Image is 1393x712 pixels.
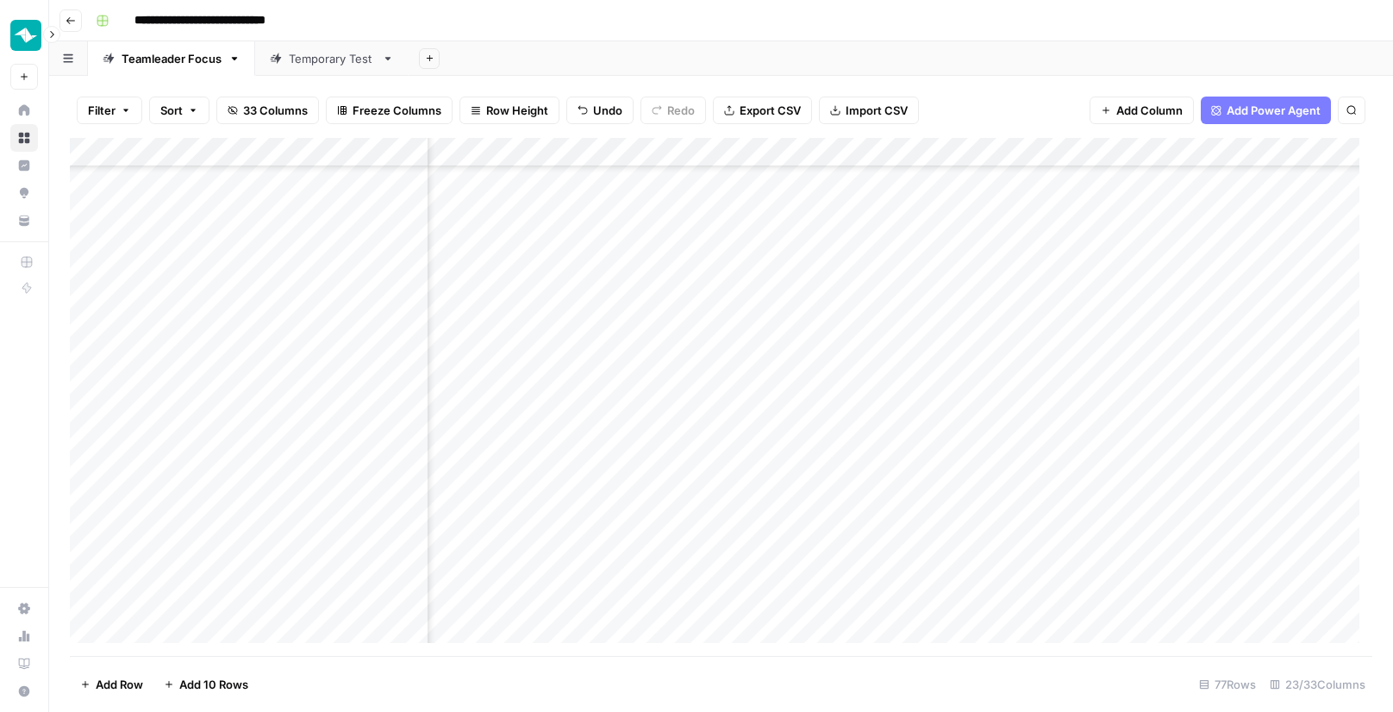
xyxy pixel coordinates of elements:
div: 77 Rows [1192,671,1263,698]
span: Filter [88,102,116,119]
a: Usage [10,622,38,650]
button: Filter [77,97,142,124]
a: Teamleader Focus [88,41,255,76]
a: Insights [10,152,38,179]
button: Add Row [70,671,153,698]
a: Your Data [10,207,38,234]
span: Add Row [96,676,143,693]
span: Add Power Agent [1227,102,1321,119]
span: Add Column [1116,102,1183,119]
span: Redo [667,102,695,119]
a: Opportunities [10,179,38,207]
span: Freeze Columns [353,102,441,119]
div: 23/33 Columns [1263,671,1372,698]
button: Row Height [459,97,559,124]
div: Temporary Test [289,50,375,67]
button: 33 Columns [216,97,319,124]
span: Sort [160,102,183,119]
span: Import CSV [846,102,908,119]
button: Export CSV [713,97,812,124]
span: Export CSV [740,102,801,119]
button: Import CSV [819,97,919,124]
a: Temporary Test [255,41,409,76]
a: Browse [10,124,38,152]
button: Sort [149,97,209,124]
button: Add 10 Rows [153,671,259,698]
span: Undo [593,102,622,119]
span: 33 Columns [243,102,308,119]
button: Undo [566,97,634,124]
button: Add Power Agent [1201,97,1331,124]
button: Help + Support [10,678,38,705]
span: Add 10 Rows [179,676,248,693]
button: Redo [640,97,706,124]
button: Freeze Columns [326,97,453,124]
a: Home [10,97,38,124]
button: Add Column [1090,97,1194,124]
img: Teamleader Logo [10,20,41,51]
a: Learning Hub [10,650,38,678]
a: Settings [10,595,38,622]
button: Workspace: Teamleader [10,14,38,57]
span: Row Height [486,102,548,119]
div: Teamleader Focus [122,50,222,67]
